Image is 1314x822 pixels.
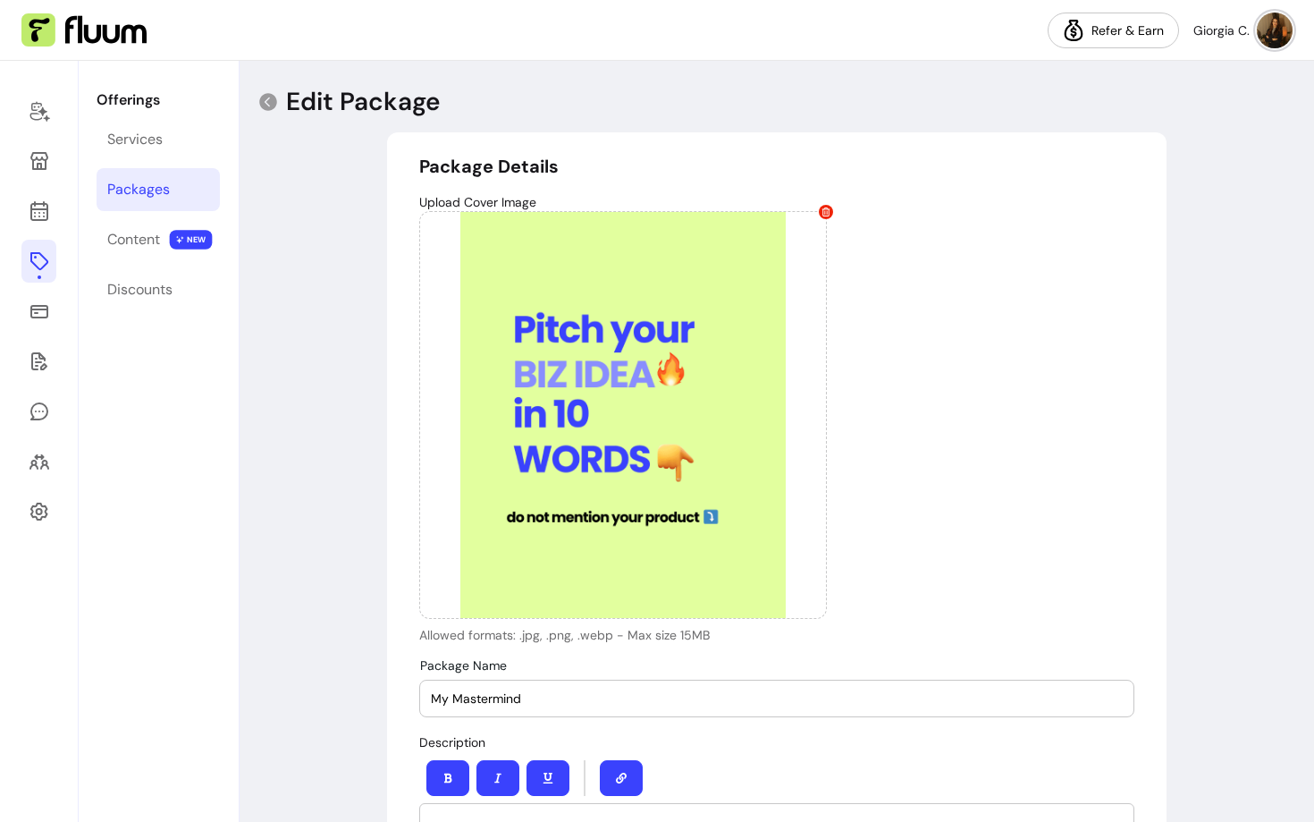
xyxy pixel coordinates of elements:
a: Discounts [97,268,220,311]
a: Clients [21,440,56,483]
div: Packages [107,179,170,200]
button: avatarGiorgia C. [1193,13,1293,48]
a: Offerings [21,240,56,283]
span: NEW [170,230,213,250]
span: Description [419,734,485,750]
div: Services [107,129,163,150]
a: Services [97,118,220,161]
img: https://d12gu4b867si5v.cloudfront.net/5c4e1fe4-8dda-4790-95bc-a3a2aed7dbe8 [420,212,826,618]
a: Content NEW [97,218,220,261]
p: Allowed formats: .jpg, .png, .webp - Max size 15MB [419,626,827,644]
span: Package Name [420,657,507,674]
p: Offerings [97,89,220,111]
p: Edit Package [286,86,441,118]
a: Refer & Earn [1048,13,1179,48]
img: Fluum Logo [21,13,147,47]
img: avatar [1257,13,1293,48]
a: My Page [21,140,56,182]
h5: Package Details [419,154,1134,179]
a: My Messages [21,390,56,433]
a: Packages [97,168,220,211]
div: Provider image 1 [419,211,827,619]
a: Sales [21,290,56,333]
input: Package Name [431,690,1123,708]
a: Home [21,89,56,132]
a: Forms [21,340,56,383]
div: Content [107,229,160,250]
span: Giorgia C. [1193,21,1250,39]
a: Settings [21,490,56,533]
a: Calendar [21,190,56,233]
div: Discounts [107,279,173,301]
p: Upload Cover Image [419,193,1134,211]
